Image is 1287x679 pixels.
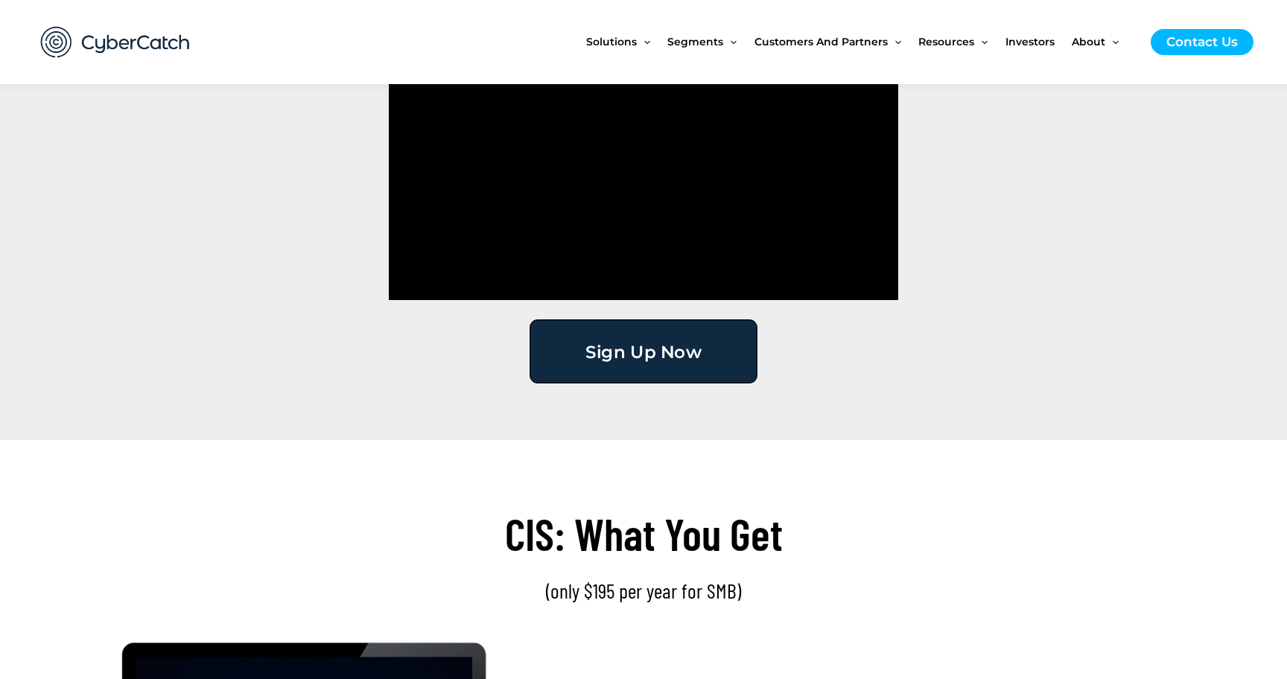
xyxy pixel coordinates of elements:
nav: Site Navigation: New Main Menu [586,10,1136,73]
a: Contact Us [1151,29,1253,55]
h2: (only $195 per year for SMB) [226,577,1061,604]
span: Segments [667,10,723,73]
span: Menu Toggle [637,10,650,73]
a: Sign Up Now [530,319,757,383]
span: Investors [1005,10,1055,73]
span: Menu Toggle [974,10,988,73]
span: Sign Up Now [585,342,701,360]
span: Solutions [586,10,637,73]
a: Investors [1005,10,1072,73]
span: Customers and Partners [754,10,888,73]
span: Menu Toggle [723,10,737,73]
span: Resources [918,10,974,73]
h2: CIS: What You Get [226,504,1061,562]
span: Menu Toggle [888,10,901,73]
img: CyberCatch [26,11,205,73]
span: About [1072,10,1105,73]
span: Menu Toggle [1105,10,1119,73]
iframe: vimeo Video Player [389,13,897,299]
